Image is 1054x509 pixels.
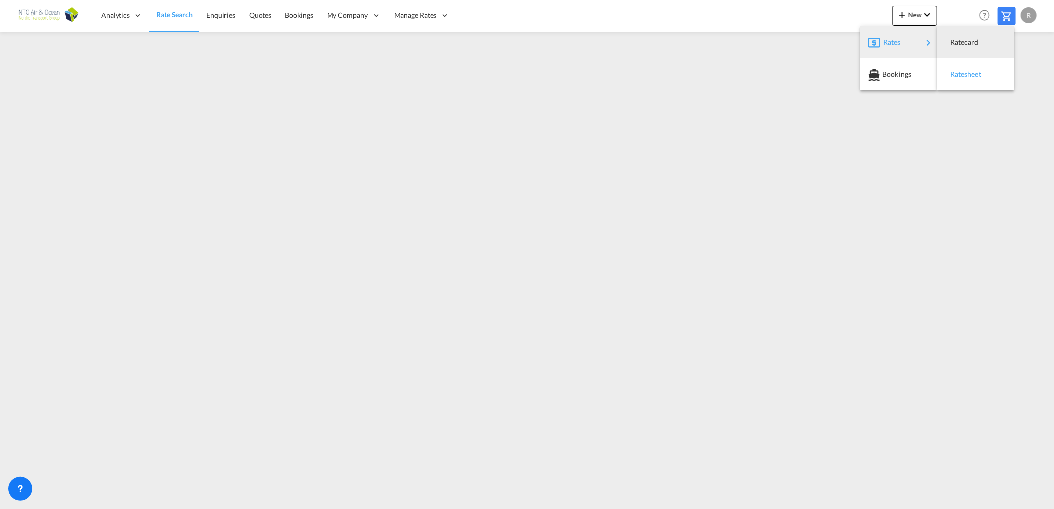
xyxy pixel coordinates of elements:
[945,30,1006,55] div: Ratecard
[950,64,961,84] span: Ratesheet
[883,32,895,52] span: Rates
[945,62,1006,87] div: Ratesheet
[950,32,961,52] span: Ratecard
[868,62,929,87] div: Bookings
[923,37,935,49] md-icon: icon-chevron-right
[882,64,893,84] span: Bookings
[860,58,937,90] button: Bookings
